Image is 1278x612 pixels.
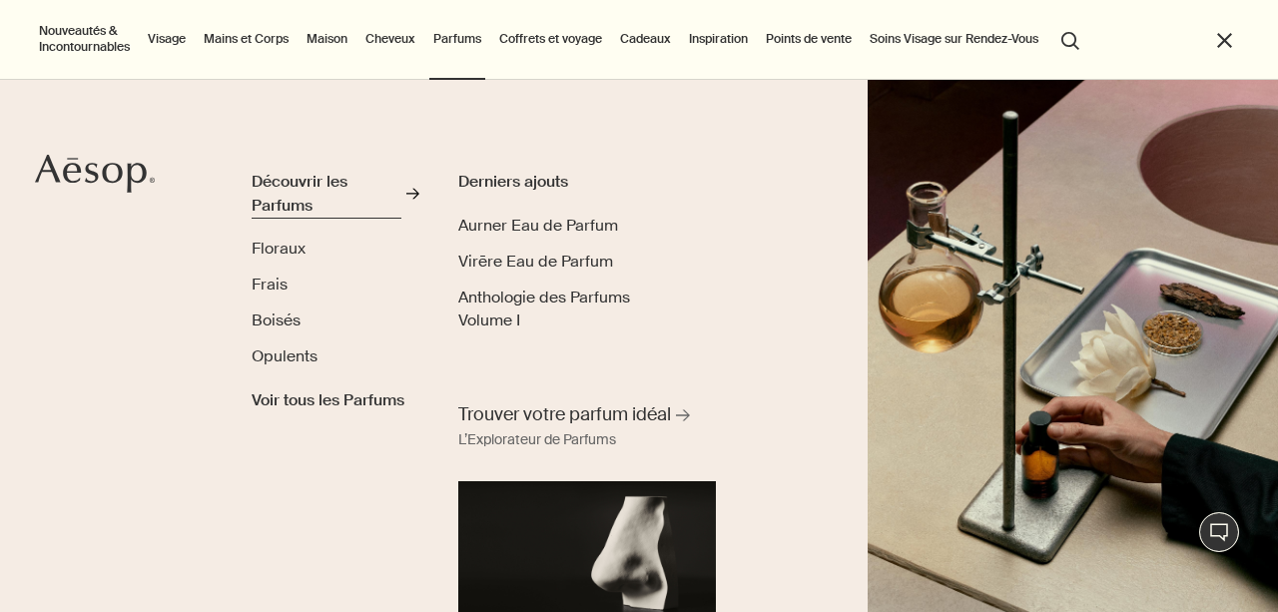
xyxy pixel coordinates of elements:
a: Floraux [252,237,306,261]
a: Aesop [35,154,155,199]
a: Virēre Eau de Parfum [458,250,613,274]
button: Lancer une recherche [1052,20,1088,58]
a: Découvrir les Parfums [252,170,419,225]
svg: Aesop [35,154,155,194]
span: Opulents [252,345,318,366]
a: Aurner Eau de Parfum [458,214,618,238]
a: Opulents [252,344,318,368]
button: Chat en direct [1199,512,1239,552]
button: Points de vente [762,27,856,51]
a: Boisés [252,308,301,332]
div: Derniers ajouts [458,170,663,194]
span: Boisés [252,309,301,330]
span: Floraux [252,238,306,259]
a: Mains et Corps [200,27,293,51]
a: Inspiration [685,27,752,51]
a: Anthologie des Parfums Volume I [458,286,663,332]
span: Virēre Eau de Parfum [458,251,613,272]
button: Nouveautés & Incontournables [35,19,134,59]
a: Maison [303,27,351,51]
a: Cadeaux [616,27,675,51]
a: Parfums [429,27,485,51]
a: Soins Visage sur Rendez-Vous [866,27,1042,51]
div: Découvrir les Parfums [252,170,401,217]
a: Cheveux [361,27,419,51]
button: Fermer le menu [1213,29,1236,52]
a: Coffrets et voyage [495,27,606,51]
span: Voir tous les Parfums [252,388,404,412]
span: Trouver votre parfum idéal [458,402,671,427]
a: Frais [252,273,288,297]
span: Frais [252,274,288,295]
a: Voir tous les Parfums [252,380,404,412]
a: Visage [144,27,190,51]
span: Aurner Eau de Parfum [458,215,618,236]
span: Anthologie des Parfums Volume I [458,287,630,331]
div: L’Explorateur de Parfums [458,428,616,452]
img: Plaster sculptures of noses resting on stone podiums and a wooden ladder. [868,80,1278,612]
